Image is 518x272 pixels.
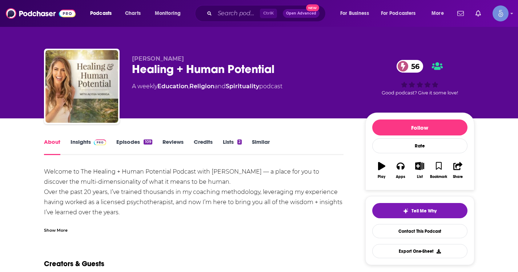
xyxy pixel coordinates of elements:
[340,8,369,19] span: For Business
[132,55,184,62] span: [PERSON_NAME]
[417,175,423,179] div: List
[454,7,467,20] a: Show notifications dropdown
[150,8,190,19] button: open menu
[44,259,104,268] h2: Creators & Guests
[372,224,467,238] a: Contact This Podcast
[453,175,463,179] div: Share
[372,244,467,258] button: Export One-Sheet
[188,83,189,90] span: ,
[260,9,277,18] span: Ctrl K
[372,203,467,218] button: tell me why sparkleTell Me Why
[431,8,444,19] span: More
[120,8,145,19] a: Charts
[429,157,448,183] button: Bookmark
[90,8,112,19] span: Podcasts
[473,7,484,20] a: Show notifications dropdown
[226,83,259,90] a: Spirituality
[372,119,467,135] button: Follow
[162,138,184,155] a: Reviews
[335,8,378,19] button: open menu
[215,8,260,19] input: Search podcasts, credits, & more...
[397,60,423,73] a: 56
[144,139,152,145] div: 109
[426,8,453,19] button: open menu
[430,175,447,179] div: Bookmark
[252,138,270,155] a: Similar
[403,208,409,214] img: tell me why sparkle
[448,157,467,183] button: Share
[283,9,320,18] button: Open AdvancedNew
[94,139,107,145] img: Podchaser Pro
[44,138,60,155] a: About
[125,8,141,19] span: Charts
[381,8,416,19] span: For Podcasters
[365,55,474,100] div: 56Good podcast? Give it some love!
[378,175,385,179] div: Play
[71,138,107,155] a: InsightsPodchaser Pro
[396,175,405,179] div: Apps
[493,5,509,21] img: User Profile
[214,83,226,90] span: and
[382,90,458,96] span: Good podcast? Give it some love!
[372,157,391,183] button: Play
[44,167,344,268] div: Welcome to The Healing + Human Potential Podcast with [PERSON_NAME] — a place for you to discover...
[391,157,410,183] button: Apps
[85,8,121,19] button: open menu
[410,157,429,183] button: List
[223,138,242,155] a: Lists2
[286,12,316,15] span: Open Advanced
[202,5,333,22] div: Search podcasts, credits, & more...
[411,208,437,214] span: Tell Me Why
[372,138,467,153] div: Rate
[189,83,214,90] a: Religion
[237,139,242,145] div: 2
[306,4,319,11] span: New
[493,5,509,21] button: Show profile menu
[155,8,181,19] span: Monitoring
[6,7,76,20] img: Podchaser - Follow, Share and Rate Podcasts
[116,138,152,155] a: Episodes109
[376,8,426,19] button: open menu
[493,5,509,21] span: Logged in as Spiral5-G1
[157,83,188,90] a: Education
[194,138,213,155] a: Credits
[132,82,282,91] div: A weekly podcast
[404,60,423,73] span: 56
[45,50,118,123] img: Healing + Human Potential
